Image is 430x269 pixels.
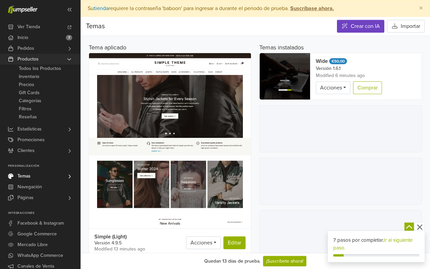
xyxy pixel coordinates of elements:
[17,54,39,65] span: Productos
[17,229,57,239] span: Google Commerce
[260,53,310,100] img: Marcador de posición de tema Wide: una representación visual de una imagen de marcador de posició...
[19,65,61,73] span: Todos los Productos
[86,22,105,30] span: Temas
[17,250,63,261] span: WhatsApp Commerce
[17,124,42,134] span: Estadísticas
[17,239,48,250] span: Mercado Libre
[17,145,35,156] span: Clientes
[19,105,32,113] span: Filtros
[19,97,41,105] span: Categorías
[419,3,423,13] span: ×
[329,58,347,64] span: €50,00
[66,35,72,40] span: 7
[320,84,342,91] span: Acciones
[17,182,42,192] span: Navegación
[94,247,145,252] span: 2025-08-20 19:58
[89,53,251,260] img: Marcador de posición de tema Simple (Light): una representación visual de una imagen de marcador ...
[263,256,306,266] a: ¡Suscríbete ahora!
[19,113,37,121] span: Reseñas
[186,236,221,249] a: Acciones
[8,211,80,215] p: Integraciones
[17,171,31,182] span: Temas
[94,241,122,245] a: Versión 4.9.5
[289,5,334,12] a: Suscríbase ahora.
[316,59,328,64] span: Wide
[316,81,350,94] a: Acciones
[387,20,425,33] button: Importar
[94,234,145,239] span: Simple (Light)
[17,218,64,229] span: Facebook & Instagram
[353,81,382,94] a: Comprar
[204,258,260,265] div: Quedan 13 días de prueba.
[290,5,334,12] strong: Suscríbase ahora.
[333,236,419,252] div: 7 pasos por completar.
[316,66,341,71] span: Versión 1.6.1
[17,192,34,203] span: Páginas
[8,164,80,168] p: Personalización
[19,73,39,81] span: Inventario
[19,81,34,89] span: Precios
[190,239,212,246] span: Acciones
[316,73,365,78] span: 2025-08-20 20:05
[333,237,413,251] a: Ir al siguiente paso.
[259,44,304,51] h5: Temas instalados
[337,20,384,33] a: Crear con IA
[17,22,40,32] span: Ver Tienda
[17,32,28,43] span: Inicio
[412,0,430,16] button: Close
[94,5,109,12] a: tienda
[17,134,45,145] span: Promociones
[223,236,246,249] a: Editar
[89,44,251,51] h5: Tema aplicado
[19,89,40,97] span: Gift Cards
[17,43,34,54] span: Pedidos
